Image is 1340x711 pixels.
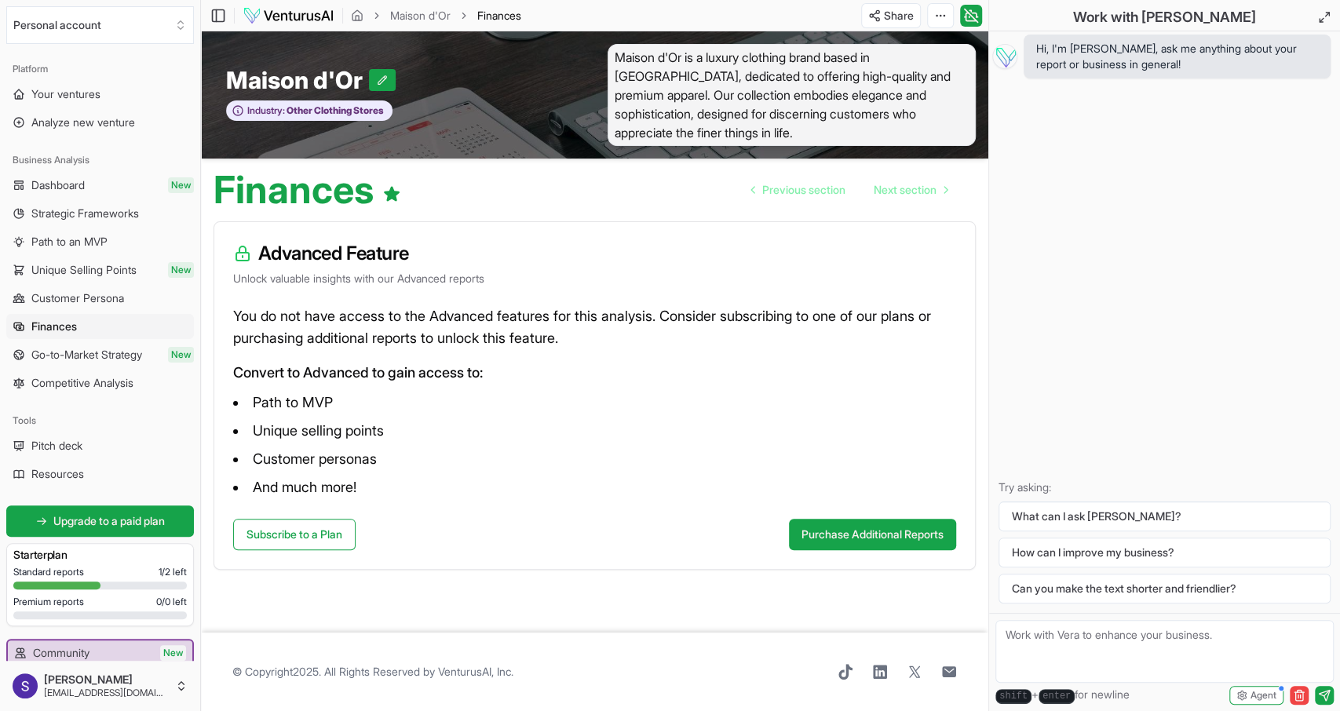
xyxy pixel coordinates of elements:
a: Finances [6,314,194,339]
span: Standard reports [13,566,84,578]
span: Agent [1251,689,1276,702]
span: [EMAIL_ADDRESS][DOMAIN_NAME] [44,687,169,699]
span: Finances [477,8,521,24]
li: And much more! [233,475,956,500]
div: Tools [6,408,194,433]
span: Finances [477,9,521,22]
button: Can you make the text shorter and friendlier? [999,574,1331,603]
span: Upgrade to a paid plan [53,513,165,529]
span: Your ventures [31,86,100,102]
span: [PERSON_NAME] [44,673,169,687]
span: Analyze new venture [31,115,135,130]
nav: pagination [739,174,960,206]
button: Share [861,3,921,28]
button: Industry:Other Clothing Stores [226,100,393,122]
span: Other Clothing Stores [285,104,384,117]
span: Finances [31,319,77,334]
button: Agent [1229,686,1283,705]
a: Pitch deck [6,433,194,458]
span: Resources [31,466,84,482]
h1: Finances [214,171,401,209]
span: New [160,645,186,661]
li: Path to MVP [233,390,956,415]
span: Customer Persona [31,290,124,306]
p: Convert to Advanced to gain access to: [233,362,956,384]
a: Analyze new venture [6,110,194,135]
li: Customer personas [233,447,956,472]
span: Next section [874,182,937,198]
a: Customer Persona [6,286,194,311]
div: Business Analysis [6,148,194,173]
img: logo [243,6,334,25]
img: Vera [992,44,1017,69]
p: Unlock valuable insights with our Advanced reports [233,271,956,286]
kbd: enter [1039,689,1075,704]
a: Go-to-Market StrategyNew [6,342,194,367]
span: Maison d'Or is a luxury clothing brand based in [GEOGRAPHIC_DATA], dedicated to offering high-qua... [608,44,977,146]
h3: Starter plan [13,547,187,563]
kbd: shift [995,689,1031,704]
button: How can I improve my business? [999,538,1331,567]
span: Previous section [762,182,845,198]
span: 1 / 2 left [159,566,187,578]
span: 0 / 0 left [156,596,187,608]
span: Industry: [247,104,285,117]
span: Competitive Analysis [31,375,133,391]
span: New [168,177,194,193]
div: Platform [6,57,194,82]
span: Premium reports [13,596,84,608]
a: Upgrade to a paid plan [6,505,194,537]
button: What can I ask [PERSON_NAME]? [999,501,1331,531]
a: Go to previous page [739,174,858,206]
span: Hi, I'm [PERSON_NAME], ask me anything about your report or business in general! [1036,41,1318,72]
a: Resources [6,461,194,487]
span: Community [33,645,89,661]
span: © Copyright 2025 . All Rights Reserved by . [232,664,513,680]
a: Competitive Analysis [6,370,194,396]
a: Strategic Frameworks [6,201,194,226]
h3: Advanced Feature [233,241,956,266]
h2: Work with [PERSON_NAME] [1073,6,1256,28]
a: VenturusAI, Inc [438,665,511,678]
button: Select an organization [6,6,194,44]
a: CommunityNew [8,640,192,665]
a: Maison d'Or [390,8,451,24]
span: Strategic Frameworks [31,206,139,221]
a: Subscribe to a Plan [233,519,356,550]
span: + for newline [995,687,1130,704]
a: Unique Selling PointsNew [6,257,194,283]
span: Dashboard [31,177,85,193]
span: Pitch deck [31,438,82,454]
button: [PERSON_NAME][EMAIL_ADDRESS][DOMAIN_NAME] [6,667,194,705]
span: Maison d'Or [226,66,369,94]
p: You do not have access to the Advanced features for this analysis. Consider subscribing to one of... [233,305,956,349]
a: DashboardNew [6,173,194,198]
span: New [168,347,194,363]
button: Purchase Additional Reports [789,519,956,550]
span: Unique Selling Points [31,262,137,278]
a: Go to next page [861,174,960,206]
span: Go-to-Market Strategy [31,347,142,363]
a: Path to an MVP [6,229,194,254]
span: Share [884,8,914,24]
li: Unique selling points [233,418,956,443]
span: Path to an MVP [31,234,108,250]
span: New [168,262,194,278]
img: ACg8ocIefbiTq-MOXrHjtsw3rUMoXM2cTaB6Y4wv77H3Dyd_Xt46pg=s96-c [13,673,38,698]
nav: breadcrumb [351,8,521,24]
p: Try asking: [999,479,1331,495]
a: Your ventures [6,82,194,107]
